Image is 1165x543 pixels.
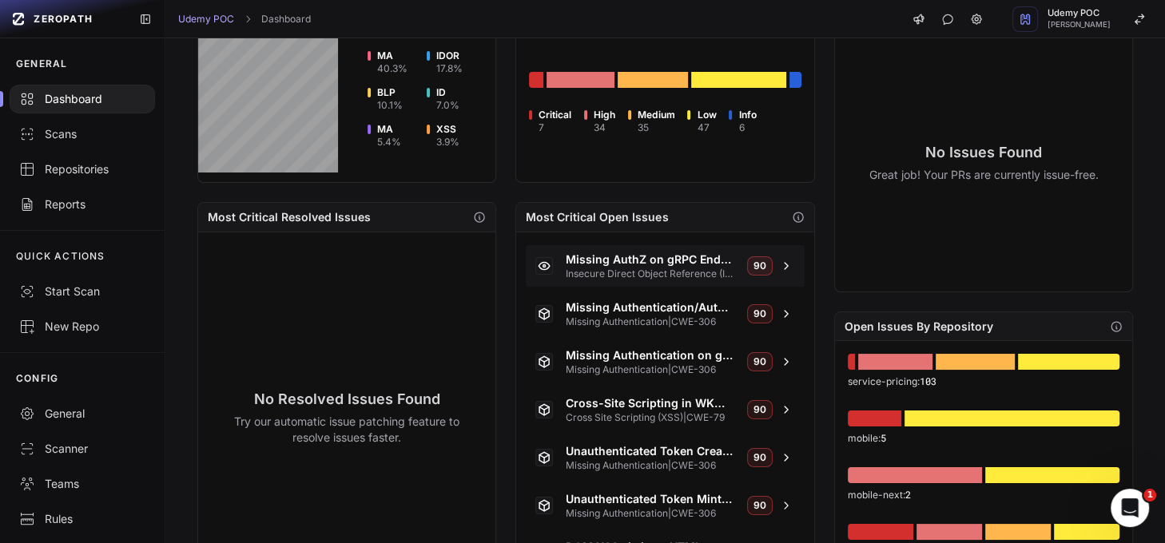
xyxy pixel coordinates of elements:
div: 35 [638,121,674,134]
span: Medium [638,109,674,121]
span: 1 [1143,489,1156,501]
span: Insecure Direct Object Reference (IDOR) | CWE-639 [566,268,734,280]
div: General [19,406,145,422]
div: 34 [594,121,615,134]
div: Go to issues list [789,72,801,88]
div: Go to issues list [858,354,932,370]
p: Great job! Your PRs are currently issue-free. [869,167,1098,183]
iframe: Intercom live chat [1111,489,1149,527]
nav: breadcrumb [178,13,311,26]
span: Missing Authentication | CWE-306 [566,459,734,472]
div: 7.0 % [436,99,459,112]
span: Missing Authentication on gRPC and Actuator [566,347,734,363]
span: MA [377,50,408,62]
span: Missing Authentication | CWE-306 [566,363,734,376]
span: Critical [539,109,571,121]
span: Low [697,109,716,121]
div: 47 [697,121,716,134]
span: 5 [881,431,886,444]
span: MA [377,123,401,136]
p: Try our automatic issue patching feature to resolve issues faster. [221,414,473,446]
h2: Open Issues By Repository [845,319,993,335]
div: Go to issues list [1054,524,1119,540]
span: Missing Authentication/Authorization [566,299,734,315]
span: 90 [747,400,773,419]
svg: chevron right, [242,14,253,25]
div: Teams [19,476,145,492]
span: Info [738,109,756,121]
span: Missing Authentication | CWE-306 [566,315,734,328]
span: Missing Authentication | CWE-306 [566,507,734,520]
a: Cross-Site Scripting in WKWebView Cross Site Scripting (XSS)|CWE-79 90 [526,389,804,430]
span: IDOR [436,50,463,62]
span: 90 [747,448,773,467]
div: 3.9 % [436,136,459,149]
h3: No Issues Found [869,141,1098,164]
div: Go to issues list [848,354,856,370]
span: Cross-Site Scripting in WKWebView [566,395,734,411]
div: mobile : [848,431,1119,445]
div: Dashboard [19,91,145,107]
span: Cross Site Scripting (XSS) | CWE-79 [566,411,734,424]
div: Go to issues list [848,467,982,483]
a: Missing AuthZ on gRPC Endpoints Insecure Direct Object Reference (IDOR)|CWE-639 90 [526,245,804,287]
div: 5.4 % [377,136,401,149]
span: 103 [920,375,936,387]
div: Go to issues list [848,410,901,426]
span: Unauthenticated Token Creation [566,443,734,459]
div: 17.8 % [436,62,463,75]
div: Scans [19,126,145,142]
h3: No Resolved Issues Found [221,388,473,410]
h2: Most Critical Open Issues [526,209,668,225]
div: 7 [539,121,571,134]
span: High [594,109,615,121]
h2: Most Critical Resolved Issues [208,209,371,225]
div: Go to issues list [691,72,785,88]
a: Missing Authentication on gRPC and Actuator Missing Authentication|CWE-306 90 [526,341,804,382]
div: Go to issues list [985,524,1051,540]
span: Unauthenticated Token Minting [566,491,734,507]
p: GENERAL [16,57,67,70]
span: 90 [747,352,773,371]
span: 2 [905,488,911,501]
p: CONFIG [16,372,58,385]
a: ZEROPATH [6,6,126,32]
div: 6 [738,121,756,134]
div: New Repo [19,319,145,335]
span: XSS [436,123,459,136]
div: Go to issues list [905,410,1119,426]
span: BLP [377,86,403,99]
a: Unauthenticated Token Creation Missing Authentication|CWE-306 90 [526,437,804,478]
span: 90 [747,304,773,323]
a: Missing Authentication/Authorization Missing Authentication|CWE-306 90 [526,293,804,335]
div: Rules [19,511,145,527]
a: Dashboard [261,13,311,26]
div: Reports [19,196,145,212]
a: Unauthenticated Token Minting Missing Authentication|CWE-306 90 [526,485,804,526]
span: ZEROPATH [34,13,93,26]
a: Udemy POC [178,13,234,26]
span: Udemy POC [1048,9,1111,18]
div: mobile-next : [848,488,1119,501]
span: 90 [747,496,773,515]
span: 90 [747,256,773,275]
div: Go to issues list [848,524,913,540]
div: Go to issues list [916,524,982,540]
div: 10.1 % [377,99,403,112]
p: QUICK ACTIONS [16,250,105,263]
div: 40.3 % [377,62,408,75]
span: Missing AuthZ on gRPC Endpoints [566,252,734,268]
div: service-pricing : [848,375,1119,388]
div: Go to issues list [1018,354,1120,370]
div: Repositories [19,161,145,177]
div: Go to issues list [547,72,614,88]
div: Go to issues list [529,72,543,88]
span: [PERSON_NAME] [1048,21,1111,29]
div: Scanner [19,441,145,457]
div: Go to issues list [936,354,1015,370]
div: Start Scan [19,283,145,299]
div: Go to issues list [618,72,688,88]
span: ID [436,86,459,99]
div: Go to issues list [985,467,1119,483]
